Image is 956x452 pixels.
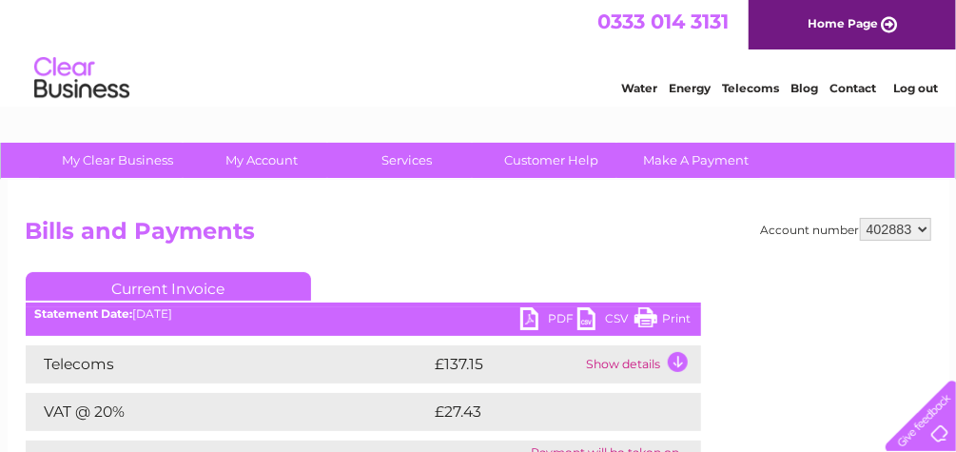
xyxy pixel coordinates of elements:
a: Current Invoice [26,272,311,301]
img: logo.png [33,49,130,108]
b: Statement Date: [35,306,133,321]
a: Print [634,307,692,335]
div: [DATE] [26,307,701,321]
a: Energy [669,81,711,95]
a: Make A Payment [617,143,774,178]
a: Telecoms [722,81,779,95]
a: My Account [184,143,341,178]
a: CSV [577,307,634,335]
a: Log out [893,81,938,95]
a: Water [621,81,657,95]
td: Show details [582,345,701,383]
td: VAT @ 20% [26,393,431,431]
a: PDF [520,307,577,335]
a: 0333 014 3131 [597,10,729,33]
a: Customer Help [473,143,630,178]
td: Telecoms [26,345,431,383]
td: £137.15 [431,345,582,383]
a: My Clear Business [39,143,196,178]
div: Clear Business is a trading name of Verastar Limited (registered in [GEOGRAPHIC_DATA] No. 3667643... [29,10,928,92]
h2: Bills and Payments [26,218,931,254]
a: Contact [829,81,876,95]
a: Services [328,143,485,178]
a: Blog [790,81,818,95]
div: Account number [761,218,931,241]
td: £27.43 [431,393,662,431]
